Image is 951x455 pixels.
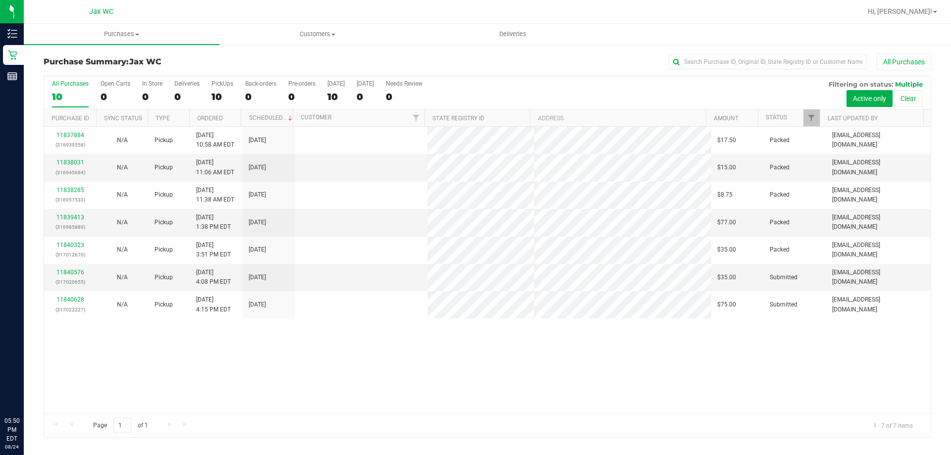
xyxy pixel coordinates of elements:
a: Ordered [197,115,223,122]
p: (317022227) [50,305,90,314]
span: [DATE] [249,300,266,309]
span: Not Applicable [117,164,128,171]
a: Type [156,115,170,122]
span: [DATE] 4:15 PM EDT [196,295,231,314]
span: [EMAIL_ADDRESS][DOMAIN_NAME] [832,131,925,150]
div: 0 [142,91,162,102]
button: N/A [117,163,128,172]
span: [DATE] [249,218,266,227]
span: $35.00 [717,273,736,282]
span: $15.00 [717,163,736,172]
a: Purchases [24,24,219,45]
inline-svg: Reports [7,71,17,81]
a: Last Updated By [828,115,878,122]
div: Pre-orders [288,80,316,87]
span: [DATE] 1:38 PM EDT [196,213,231,232]
span: Pickup [155,273,173,282]
a: Amount [714,115,739,122]
span: Hi, [PERSON_NAME]! [868,7,932,15]
span: Not Applicable [117,246,128,253]
h3: Purchase Summary: [44,57,339,66]
div: 0 [174,91,200,102]
a: Customer [301,114,331,121]
a: Customers [219,24,415,45]
span: Not Applicable [117,191,128,198]
div: 10 [327,91,345,102]
input: Search Purchase ID, Original ID, State Registry ID or Customer Name... [669,54,867,69]
button: N/A [117,190,128,200]
a: State Registry ID [432,115,484,122]
span: Jax WC [89,7,113,16]
div: 0 [288,91,316,102]
div: 0 [386,91,423,102]
span: Not Applicable [117,274,128,281]
button: N/A [117,300,128,309]
span: Customers [220,30,415,39]
span: 1 - 7 of 7 items [865,418,921,433]
span: Submitted [770,273,797,282]
span: Jax WC [129,57,161,66]
p: (316957533) [50,195,90,204]
inline-svg: Inventory [7,29,17,39]
th: Address [530,109,706,127]
span: Pickup [155,163,173,172]
span: [EMAIL_ADDRESS][DOMAIN_NAME] [832,295,925,314]
div: 0 [101,91,130,102]
span: Packed [770,245,790,254]
div: All Purchases [52,80,89,87]
span: [DATE] 11:38 AM EDT [196,186,234,204]
span: Pickup [155,190,173,200]
span: Purchases [24,30,219,39]
p: (316985889) [50,222,90,232]
span: $35.00 [717,245,736,254]
a: Purchase ID [52,115,89,122]
div: 10 [52,91,89,102]
span: [DATE] 11:06 AM EDT [196,158,234,177]
span: [DATE] 10:58 AM EDT [196,131,234,150]
a: Scheduled [249,114,294,121]
span: [DATE] [249,190,266,200]
span: Pickup [155,218,173,227]
span: Packed [770,136,790,145]
span: [EMAIL_ADDRESS][DOMAIN_NAME] [832,186,925,204]
p: (317012670) [50,250,90,259]
a: 11838285 [56,187,84,194]
a: Sync Status [104,115,142,122]
div: 0 [245,91,276,102]
button: Active only [846,90,893,107]
span: [EMAIL_ADDRESS][DOMAIN_NAME] [832,158,925,177]
span: [DATE] [249,163,266,172]
a: 11840323 [56,242,84,249]
div: Back-orders [245,80,276,87]
div: Needs Review [386,80,423,87]
span: Packed [770,163,790,172]
inline-svg: Retail [7,50,17,60]
input: 1 [113,418,131,433]
div: [DATE] [357,80,374,87]
a: Status [766,114,787,121]
button: N/A [117,245,128,254]
a: 11838031 [56,159,84,166]
p: (317020655) [50,277,90,287]
span: [EMAIL_ADDRESS][DOMAIN_NAME] [832,213,925,232]
a: Filter [803,109,820,126]
span: [DATE] 3:51 PM EDT [196,241,231,259]
button: Clear [894,90,923,107]
p: 05:50 PM EDT [4,416,19,443]
span: $8.75 [717,190,733,200]
span: Multiple [895,80,923,88]
button: N/A [117,136,128,145]
p: (316939558) [50,140,90,150]
span: Packed [770,190,790,200]
span: Pickup [155,300,173,309]
a: 11837884 [56,132,84,139]
div: Deliveries [174,80,200,87]
p: 08/24 [4,443,19,451]
div: 10 [211,91,233,102]
span: Filtering on status: [829,80,893,88]
span: [EMAIL_ADDRESS][DOMAIN_NAME] [832,268,925,287]
span: Not Applicable [117,219,128,226]
a: Filter [408,109,424,126]
div: Open Carts [101,80,130,87]
button: N/A [117,218,128,227]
